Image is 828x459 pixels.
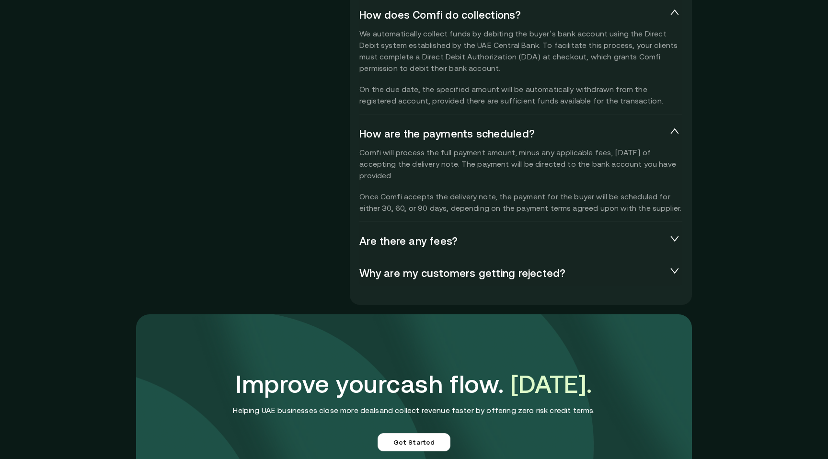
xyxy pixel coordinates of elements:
span: expanded [670,126,679,136]
div: How does Comfi do collections? [359,3,682,28]
h3: Improve your cash flow. [236,369,592,399]
div: Why are my customers getting rejected? [359,261,682,286]
span: Why are my customers getting rejected? [359,267,667,280]
span: Are there any fees? [359,235,667,248]
p: Comfi will process the full payment amount, minus any applicable fees, [DATE] of accepting the de... [359,147,682,214]
span: collapsed [670,266,679,275]
p: Helping UAE businesses close more deals and collect revenue faster by offering zero risk credit t... [233,405,595,416]
span: collapsed [670,234,679,243]
span: How are the payments scheduled? [359,127,667,141]
div: How are the payments scheduled? [359,122,682,147]
div: Are there any fees? [359,229,682,254]
span: How does Comfi do collections? [359,9,667,22]
span: expanded [670,8,679,17]
p: We automatically collect funds by debiting the buyer’s bank account using the Direct Debit system... [359,28,682,106]
span: [DATE]. [510,370,592,398]
a: Get Started [378,433,451,451]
